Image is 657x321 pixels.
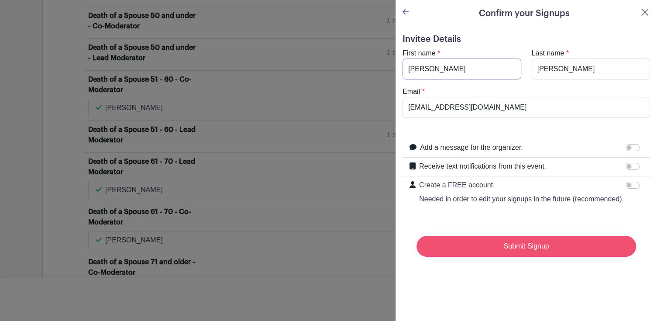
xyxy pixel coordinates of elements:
label: Receive text notifications from this event. [419,161,546,172]
p: Create a FREE account. [419,180,624,190]
label: Last name [532,48,564,59]
p: Needed in order to edit your signups in the future (recommended). [419,194,624,204]
label: Email [402,86,420,97]
h5: Invitee Details [402,34,650,45]
h5: Confirm your Signups [479,7,570,20]
input: Submit Signup [416,236,636,257]
button: Close [640,7,650,17]
label: First name [402,48,436,59]
label: Add a message for the organizer. [420,142,523,153]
